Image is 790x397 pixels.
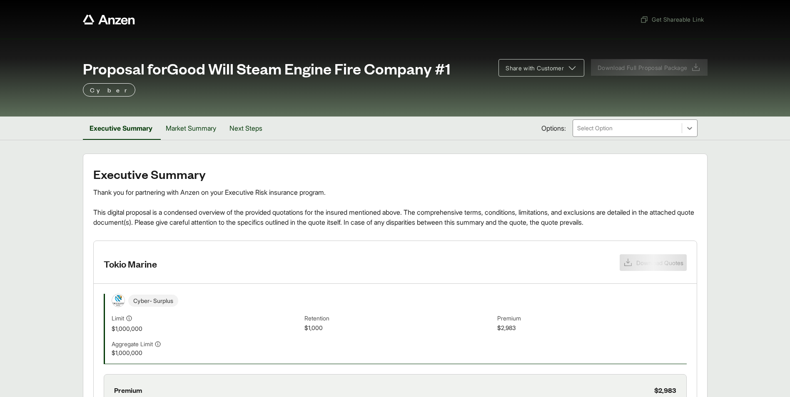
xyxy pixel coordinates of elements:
h2: Executive Summary [93,167,697,181]
a: Anzen website [83,15,135,25]
span: Download Full Proposal Package [598,63,688,72]
span: Limit [112,314,124,323]
span: $1,000,000 [112,324,301,333]
span: Share with Customer [506,64,564,72]
span: $1,000,000 [112,348,301,357]
button: Next Steps [223,117,269,140]
span: Proposal for Good Will Steam Engine Fire Company #1 [83,60,451,77]
p: Cyber [90,85,128,95]
span: $1,000 [304,323,494,333]
button: Executive Summary [83,117,159,140]
h3: Tokio Marine [104,258,157,270]
span: $2,983 [497,323,687,333]
button: Market Summary [159,117,223,140]
span: $2,983 [654,385,676,396]
span: Premium [497,314,687,323]
span: Get Shareable Link [640,15,704,24]
button: Get Shareable Link [637,12,707,27]
span: Premium [114,385,142,396]
span: Retention [304,314,494,323]
img: Tokio Marine [112,294,125,307]
button: Share with Customer [498,59,584,77]
div: Thank you for partnering with Anzen on your Executive Risk insurance program. This digital propos... [93,187,697,227]
span: Cyber - Surplus [128,295,178,307]
span: Aggregate Limit [112,340,153,348]
span: Options: [541,123,566,133]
